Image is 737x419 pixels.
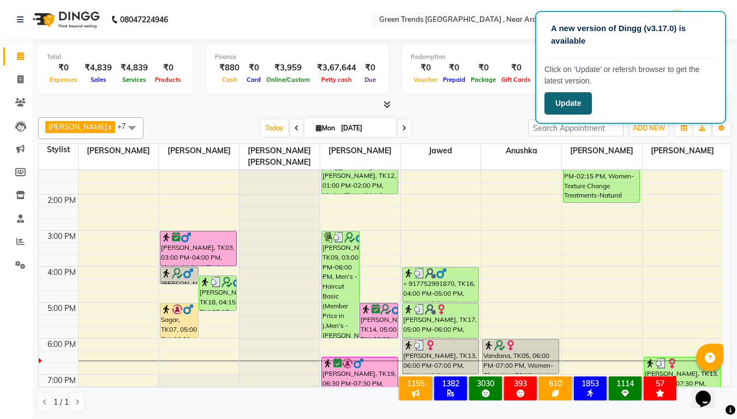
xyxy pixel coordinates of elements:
[338,120,392,136] input: 2025-09-01
[199,276,237,310] div: [PERSON_NAME], TK18, 04:15 PM-05:15 PM, Women-Haircuts-Basic Cut with blast dry (member price in)
[362,76,379,83] span: Due
[402,379,430,388] div: 1155
[360,303,398,338] div: [PERSON_NAME], TK14, 05:00 PM-06:00 PM, Men's -Haircut Basic (Member Price in )
[117,122,134,130] span: +7
[544,92,592,115] button: Update
[160,267,198,284] div: [PERSON_NAME], TK15, 04:00 PM-04:30 PM, hair wash shampoo
[319,76,355,83] span: Petty cash
[468,62,499,74] div: ₹0
[468,76,499,83] span: Package
[551,22,710,47] p: A new version of Dingg (v3.17.0) is available
[403,303,478,338] div: [PERSON_NAME], TK17, 05:00 PM-06:00 PM, Women-Haircuts-Advanced Cut with in-curls / Out-Curls Blo...
[499,76,534,83] span: Gift Cards
[79,144,159,158] span: [PERSON_NAME]
[45,231,78,242] div: 3:00 PM
[244,62,263,74] div: ₹0
[481,144,561,158] span: Anushka
[411,62,440,74] div: ₹0
[152,62,184,74] div: ₹0
[403,339,478,374] div: [PERSON_NAME], TK13, 06:00 PM-07:00 PM, Women-Haircuts-Advanced Cut with in-curls / Out-Curls Blo...
[440,62,468,74] div: ₹0
[45,339,78,350] div: 6:00 PM
[88,76,109,83] span: Sales
[244,76,263,83] span: Card
[576,379,604,388] div: 1853
[646,379,674,388] div: 57
[45,195,78,206] div: 2:00 PM
[541,379,570,388] div: 610
[28,4,103,35] img: logo
[534,76,558,83] span: Wallet
[263,76,313,83] span: Online/Custom
[401,144,481,158] span: Jawed
[564,150,639,202] div: adharva, TK11, 12:45 PM-02:15 PM, Women-Texture Change Treatments-Natural Wavy Hair Texture - Ker...
[80,62,116,74] div: ₹4,839
[120,4,168,35] b: 08047224946
[160,303,198,338] div: Sagar, TK07, 05:00 PM-06:00 PM, Men's -Haircut Basic (Member Price in )
[45,375,78,386] div: 7:00 PM
[630,121,668,136] button: ADD NEW
[506,379,535,388] div: 393
[611,379,639,388] div: 1114
[116,62,152,74] div: ₹4,839
[411,76,440,83] span: Voucher
[159,144,239,158] span: [PERSON_NAME]
[39,144,78,155] div: Stylist
[633,124,665,132] span: ADD NEW
[322,357,398,392] div: [PERSON_NAME], TK19, 06:30 PM-07:30 PM, Men's -Haircut Basic (Member Price in )
[160,231,236,266] div: [PERSON_NAME], TK03, 03:00 PM-04:00 PM, Men's -Haircut Basic (Member Price in )
[691,375,726,408] iframe: chat widget
[471,379,500,388] div: 3030
[49,122,107,131] span: [PERSON_NAME]
[411,52,558,62] div: Redemption
[263,62,313,74] div: ₹3,959
[239,144,320,169] span: [PERSON_NAME] [PERSON_NAME]
[361,62,380,74] div: ₹0
[668,10,687,29] img: Admin
[119,76,149,83] span: Services
[562,144,642,158] span: [PERSON_NAME]
[47,76,80,83] span: Expenses
[313,62,361,74] div: ₹3,67,644
[152,76,184,83] span: Products
[215,52,380,62] div: Finance
[53,397,69,408] span: 1 / 1
[320,144,400,158] span: [PERSON_NAME]
[45,267,78,278] div: 4:00 PM
[544,64,717,87] p: Click on ‘Update’ or refersh browser to get the latest version.
[47,52,184,62] div: Total
[483,339,559,374] div: Vandana, TK05, 06:00 PM-07:00 PM, Women-Clean-Up (30 Minutes)- [MEDICAL_DATA] Clean-up (Member Pr...
[219,76,240,83] span: Cash
[528,119,624,136] input: Search Appointment
[534,62,558,74] div: ₹0
[313,124,338,132] span: Mon
[322,231,359,338] div: [PERSON_NAME], TK09, 03:00 PM-06:00 PM, Men's -Haircut Basic (Member Price in ),Men's -[PERSON_NA...
[215,62,244,74] div: ₹880
[436,379,465,388] div: 1382
[643,144,723,158] span: [PERSON_NAME]
[440,76,468,83] span: Prepaid
[499,62,534,74] div: ₹0
[261,119,288,136] span: Today
[322,159,398,194] div: [PERSON_NAME], TK12, 01:00 PM-02:00 PM, Men's -Shave (Member Price in )
[403,267,478,302] div: + 917752991870, TK16, 04:00 PM-05:00 PM, Women-Haircuts-Advanced Cut with in-curls / Out-Curls Bl...
[47,62,80,74] div: ₹0
[107,122,112,131] a: x
[45,303,78,314] div: 5:00 PM
[644,357,721,392] div: [PERSON_NAME], TK13, 06:30 PM-07:30 PM, Women-Threading-Eyebrow (Member Price in)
